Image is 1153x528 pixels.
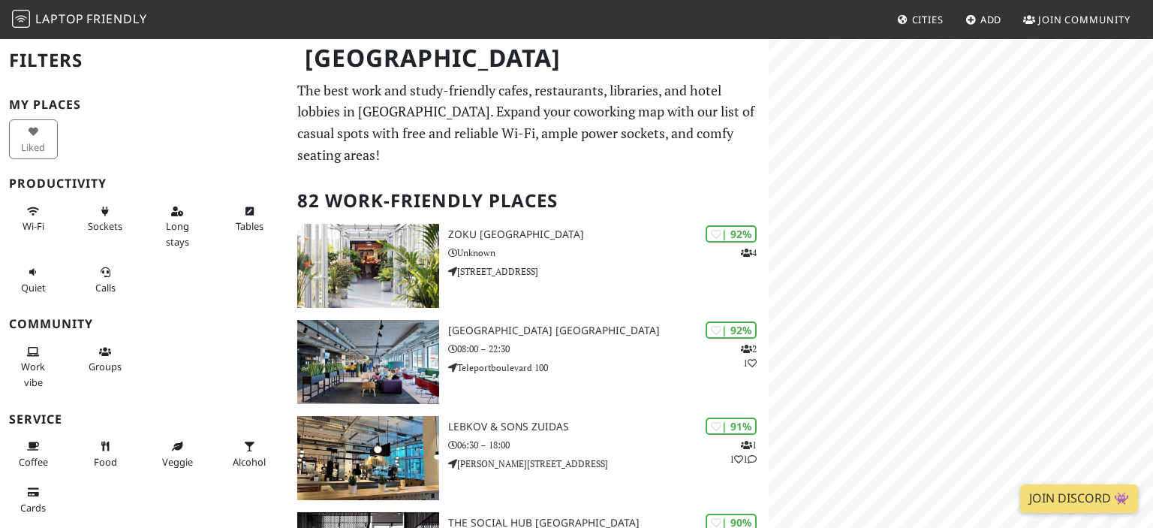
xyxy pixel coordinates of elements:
p: 4 [741,246,757,260]
span: Credit cards [20,501,46,514]
button: Food [81,434,130,474]
span: Food [94,455,117,469]
span: Long stays [166,219,189,248]
button: Alcohol [225,434,274,474]
div: | 92% [706,225,757,243]
span: Video/audio calls [95,281,116,294]
span: Cities [912,13,944,26]
p: Unknown [448,246,769,260]
img: Aristo Meeting Center Amsterdam [297,320,439,404]
span: Stable Wi-Fi [23,219,44,233]
p: [STREET_ADDRESS] [448,264,769,279]
button: Groups [81,339,130,379]
h3: Service [9,412,279,427]
button: Quiet [9,260,58,300]
span: Friendly [86,11,146,27]
button: Calls [81,260,130,300]
span: Join Community [1038,13,1130,26]
button: Cards [9,480,58,520]
button: Wi-Fi [9,199,58,239]
button: Tables [225,199,274,239]
a: Join Discord 👾 [1020,484,1138,513]
a: Cities [891,6,950,33]
h3: [GEOGRAPHIC_DATA] [GEOGRAPHIC_DATA] [448,324,769,337]
h3: My Places [9,98,279,112]
p: [PERSON_NAME][STREET_ADDRESS] [448,457,769,471]
p: The best work and study-friendly cafes, restaurants, libraries, and hotel lobbies in [GEOGRAPHIC_... [297,80,760,166]
img: LaptopFriendly [12,10,30,28]
span: Veggie [162,455,193,469]
a: Lebkov & Sons Zuidas | 91% 111 Lebkov & Sons Zuidas 06:30 – 18:00 [PERSON_NAME][STREET_ADDRESS] [288,416,769,500]
p: 2 1 [741,342,757,370]
p: 1 1 1 [730,438,757,466]
img: Lebkov & Sons Zuidas [297,416,439,500]
h1: [GEOGRAPHIC_DATA] [293,38,766,79]
span: Coffee [19,455,48,469]
span: People working [21,360,45,388]
img: Zoku Amsterdam [297,224,439,308]
a: Add [959,6,1008,33]
a: Join Community [1017,6,1136,33]
h2: Filters [9,38,279,83]
a: Zoku Amsterdam | 92% 4 Zoku [GEOGRAPHIC_DATA] Unknown [STREET_ADDRESS] [288,224,769,308]
button: Coffee [9,434,58,474]
div: | 91% [706,418,757,435]
div: | 92% [706,321,757,339]
button: Long stays [153,199,202,254]
span: Power sockets [88,219,122,233]
button: Veggie [153,434,202,474]
h2: 82 Work-Friendly Places [297,178,760,224]
span: Quiet [21,281,46,294]
span: Add [980,13,1002,26]
h3: Lebkov & Sons Zuidas [448,421,769,433]
p: 08:00 – 22:30 [448,342,769,356]
span: Laptop [35,11,84,27]
p: 06:30 – 18:00 [448,438,769,452]
span: Group tables [89,360,122,373]
a: LaptopFriendly LaptopFriendly [12,7,147,33]
button: Work vibe [9,339,58,394]
h3: Community [9,317,279,331]
a: Aristo Meeting Center Amsterdam | 92% 21 [GEOGRAPHIC_DATA] [GEOGRAPHIC_DATA] 08:00 – 22:30 Telepo... [288,320,769,404]
h3: Zoku [GEOGRAPHIC_DATA] [448,228,769,241]
span: Alcohol [233,455,266,469]
p: Teleportboulevard 100 [448,361,769,375]
span: Work-friendly tables [236,219,263,233]
button: Sockets [81,199,130,239]
h3: Productivity [9,177,279,191]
